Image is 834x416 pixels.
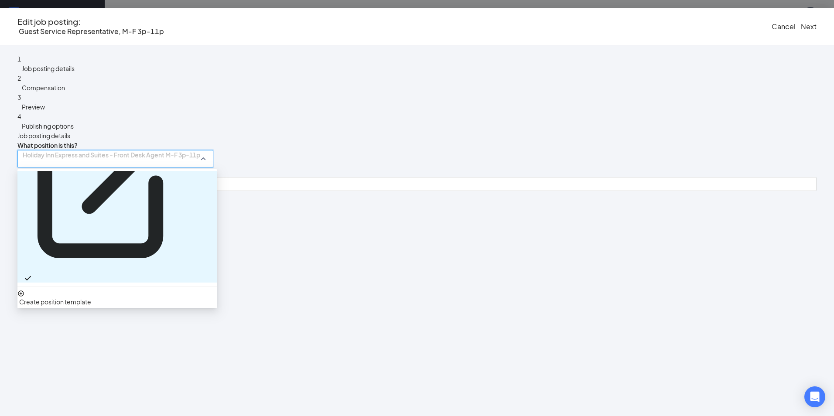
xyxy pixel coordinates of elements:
svg: Checkmark [23,273,33,283]
p: Holiday Inn Express and Suites - Front Desk Agent M-F 3p-11p [23,150,200,159]
span: Compensation [22,84,65,92]
svg: ExternalLink [23,159,200,337]
span: Job posting details [17,132,70,140]
span: Preview [22,103,45,111]
span: 1 [17,55,21,63]
div: Holiday Inn Express and Suites - Front Desk Agent M-F 3p-11p [23,150,200,337]
span: What position is this? [17,141,78,149]
span: 2 [17,74,21,82]
h3: Edit job posting: [17,17,164,27]
b: Job posting name [17,168,69,176]
span: 4 [17,113,21,120]
button: Next [801,22,817,31]
svg: ExternalLink [23,95,200,273]
span: Create position template [19,298,91,306]
span: Publishing options [22,122,74,130]
span: Guest Service Representative, M-F 3p-11p [19,27,164,36]
div: Open Intercom Messenger [804,386,825,407]
span: · the title that will appear when posted [17,168,175,176]
svg: PlusCircle [17,290,24,297]
button: Cancel [772,22,796,31]
span: Job posting details [22,65,75,72]
span: 3 [17,93,21,101]
div: Holiday Inn Express and Suites - Front Desk Agent M-F 3p-11p [23,87,200,273]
